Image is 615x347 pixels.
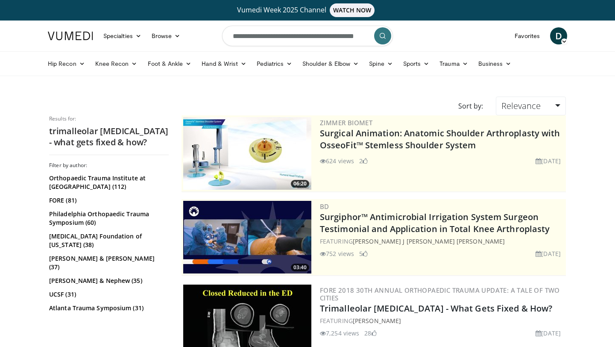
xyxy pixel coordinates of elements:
a: Browse [146,27,186,44]
a: FORE (81) [49,196,167,205]
li: 28 [364,329,376,338]
li: [DATE] [536,329,561,338]
a: Trimalleolar [MEDICAL_DATA] - What Gets Fixed & How? [320,303,552,314]
a: Orthopaedic Trauma Institute at [GEOGRAPHIC_DATA] (112) [49,174,167,191]
a: [MEDICAL_DATA] Foundation of [US_STATE] (38) [49,232,167,249]
a: Spine [364,55,398,72]
li: 5 [359,249,368,258]
a: Vumedi Week 2025 ChannelWATCH NOW [49,3,566,17]
li: 7,254 views [320,329,359,338]
a: Trauma [434,55,473,72]
a: BD [320,202,329,211]
li: 2 [359,156,368,165]
img: 84e7f812-2061-4fff-86f6-cdff29f66ef4.300x170_q85_crop-smart_upscale.jpg [183,117,311,190]
a: Hip Recon [43,55,90,72]
a: [PERSON_NAME] & [PERSON_NAME] (37) [49,254,167,271]
span: 03:40 [291,264,309,271]
h3: Filter by author: [49,162,169,169]
a: [PERSON_NAME] & Nephew (35) [49,276,167,285]
span: WATCH NOW [330,3,375,17]
a: [PERSON_NAME] [353,317,401,325]
a: Sports [398,55,435,72]
a: Specialties [98,27,146,44]
a: Relevance [496,97,566,115]
div: FEATURING [320,316,564,325]
div: Sort by: [452,97,489,115]
a: Atlanta Trauma Symposium (31) [49,304,167,312]
a: Surgical Animation: Anatomic Shoulder Arthroplasty with OsseoFit™ Stemless Shoulder System [320,127,560,151]
a: Shoulder & Elbow [297,55,364,72]
li: [DATE] [536,249,561,258]
a: Pediatrics [252,55,297,72]
a: Zimmer Biomet [320,118,372,127]
a: FORE 2018 30th Annual Orthopaedic Trauma Update: A Tale of Two Cities [320,286,560,302]
a: Favorites [510,27,545,44]
a: UCSF (31) [49,290,167,299]
a: 03:40 [183,201,311,273]
li: [DATE] [536,156,561,165]
p: Results for: [49,115,169,122]
a: [PERSON_NAME] J [PERSON_NAME] [PERSON_NAME] [353,237,505,245]
a: Hand & Wrist [196,55,252,72]
img: VuMedi Logo [48,32,93,40]
span: 06:20 [291,180,309,188]
img: 70422da6-974a-44ac-bf9d-78c82a89d891.300x170_q85_crop-smart_upscale.jpg [183,201,311,273]
input: Search topics, interventions [222,26,393,46]
li: 752 views [320,249,354,258]
a: Surgiphor™ Antimicrobial Irrigation System Surgeon Testimonial and Application in Total Knee Arth... [320,211,550,235]
h2: trimalleolar [MEDICAL_DATA] - what gets fixed & how? [49,126,169,148]
a: 06:20 [183,117,311,190]
a: Knee Recon [90,55,143,72]
div: FEATURING [320,237,564,246]
a: Philadelphia Orthopaedic Trauma Symposium (60) [49,210,167,227]
a: Business [473,55,517,72]
a: D [550,27,567,44]
a: Foot & Ankle [143,55,197,72]
li: 624 views [320,156,354,165]
span: Relevance [501,100,541,112]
